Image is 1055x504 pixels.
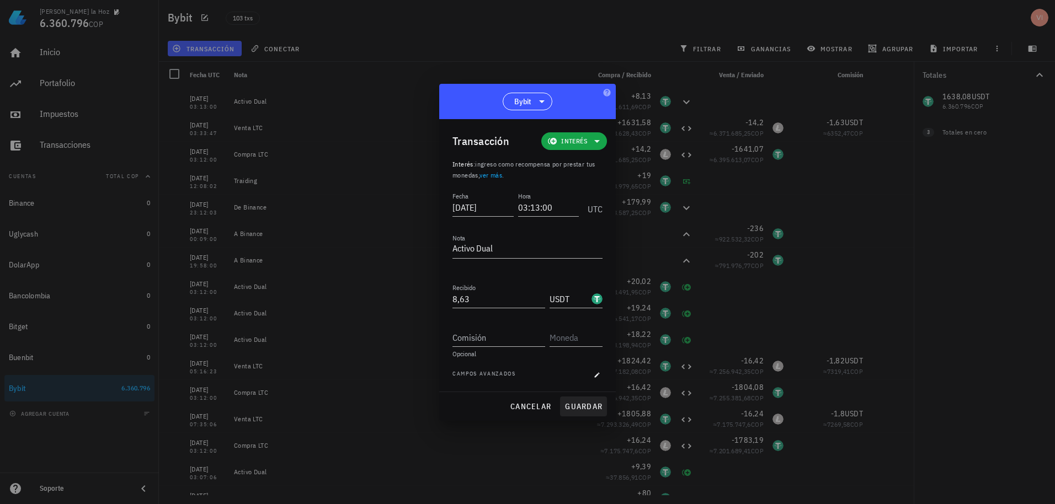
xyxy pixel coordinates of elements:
span: Bybit [514,96,531,107]
span: Interés [561,136,587,147]
span: cancelar [510,401,551,411]
div: Opcional [452,351,603,357]
input: Moneda [550,290,589,308]
div: UTC [583,192,603,219]
span: guardar [564,401,603,411]
button: cancelar [505,396,556,416]
input: Moneda [550,329,600,346]
a: ver más [479,171,502,179]
button: guardar [560,396,607,416]
label: Recibido [452,283,476,292]
label: Fecha [452,192,468,200]
span: Interés [452,160,473,168]
div: USDT-icon [592,293,603,304]
label: Hora [518,192,531,200]
label: Nota [452,234,465,242]
div: Transacción [452,132,509,150]
span: Campos avanzados [452,369,516,380]
span: ingreso como recompensa por prestar tus monedas, . [452,160,595,179]
p: : [452,159,603,181]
